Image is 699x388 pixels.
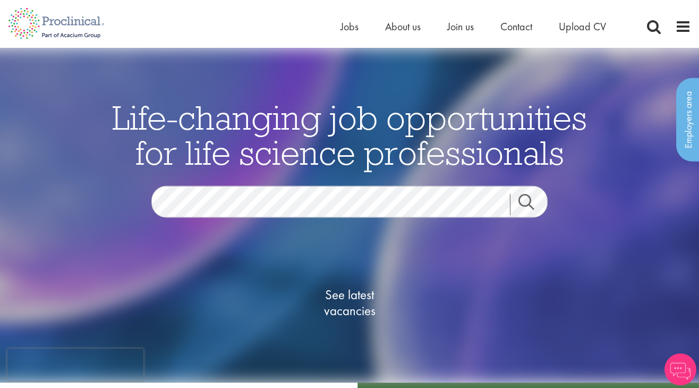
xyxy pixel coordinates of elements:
a: Jobs [340,20,359,33]
span: See latest vacancies [296,286,403,318]
a: See latestvacancies [296,244,403,361]
a: Contact [500,20,532,33]
img: Chatbot [664,353,696,385]
a: Upload CV [559,20,606,33]
a: About us [385,20,421,33]
a: Job search submit button [510,193,556,215]
iframe: reCAPTCHA [7,349,143,381]
span: Life-changing job opportunities for life science professionals [112,96,587,173]
a: Join us [447,20,474,33]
